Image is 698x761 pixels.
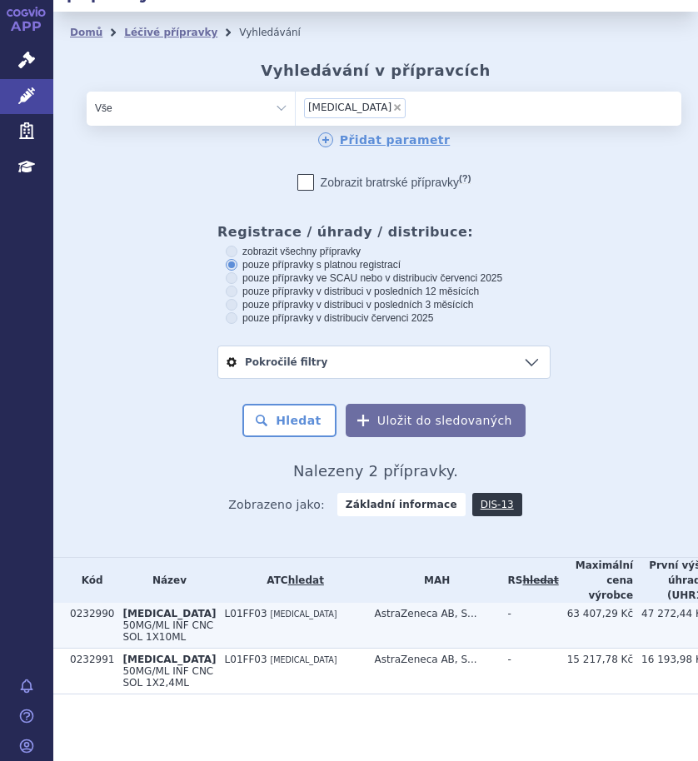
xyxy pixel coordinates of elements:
[124,27,217,38] a: Léčivé přípravky
[218,346,550,378] a: Pokročilé filtry
[228,493,325,516] span: Zobrazeno jako:
[472,493,522,516] a: DIS-13
[62,649,114,694] td: 0232991
[225,608,267,619] span: L01FF03
[500,649,559,694] td: -
[293,462,458,480] span: Nalezeny 2 přípravky.
[459,173,471,184] abbr: (?)
[114,558,216,603] th: Název
[270,609,337,619] span: [MEDICAL_DATA]
[70,27,102,38] a: Domů
[366,558,500,603] th: MAH
[261,62,490,80] h2: Vyhledávání v přípravcích
[522,574,558,586] a: vyhledávání neobsahuje žádnou platnou referenční skupinu
[122,665,213,689] span: 50MG/ML INF CNC SOL 1X2,4ML
[226,298,542,311] label: pouze přípravky v distribuci v posledních 3 měsících
[226,258,542,271] label: pouze přípravky s platnou registrací
[62,558,114,603] th: Kód
[346,404,526,437] button: Uložit do sledovaných
[217,224,551,240] h3: Registrace / úhrady / distribuce:
[500,603,559,649] td: -
[432,272,502,284] span: v červenci 2025
[392,102,402,112] span: ×
[366,649,500,694] td: AstraZeneca AB, S...
[337,493,466,516] strong: Základní informace
[226,245,542,258] label: zobrazit všechny přípravky
[559,603,633,649] td: 63 407,29 Kč
[122,608,216,619] span: [MEDICAL_DATA]
[122,654,216,665] span: [MEDICAL_DATA]
[225,654,267,665] span: L01FF03
[288,574,324,586] a: hledat
[366,603,500,649] td: AstraZeneca AB, S...
[226,285,542,298] label: pouze přípravky v distribuci v posledních 12 měsících
[409,98,416,115] input: [MEDICAL_DATA]
[363,312,433,324] span: v červenci 2025
[318,132,451,147] a: Přidat parametr
[242,404,337,437] button: Hledat
[122,619,213,643] span: 50MG/ML INF CNC SOL 1X10ML
[500,558,559,603] th: RS
[239,20,322,45] li: Vyhledávání
[308,102,391,113] span: [MEDICAL_DATA]
[522,574,558,586] del: hledat
[297,174,471,191] label: Zobrazit bratrské přípravky
[270,655,337,664] span: [MEDICAL_DATA]
[226,311,542,325] label: pouze přípravky v distribuci
[559,558,633,603] th: Maximální cena výrobce
[217,558,366,603] th: ATC
[62,603,114,649] td: 0232990
[559,649,633,694] td: 15 217,78 Kč
[226,271,542,285] label: pouze přípravky ve SCAU nebo v distribuci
